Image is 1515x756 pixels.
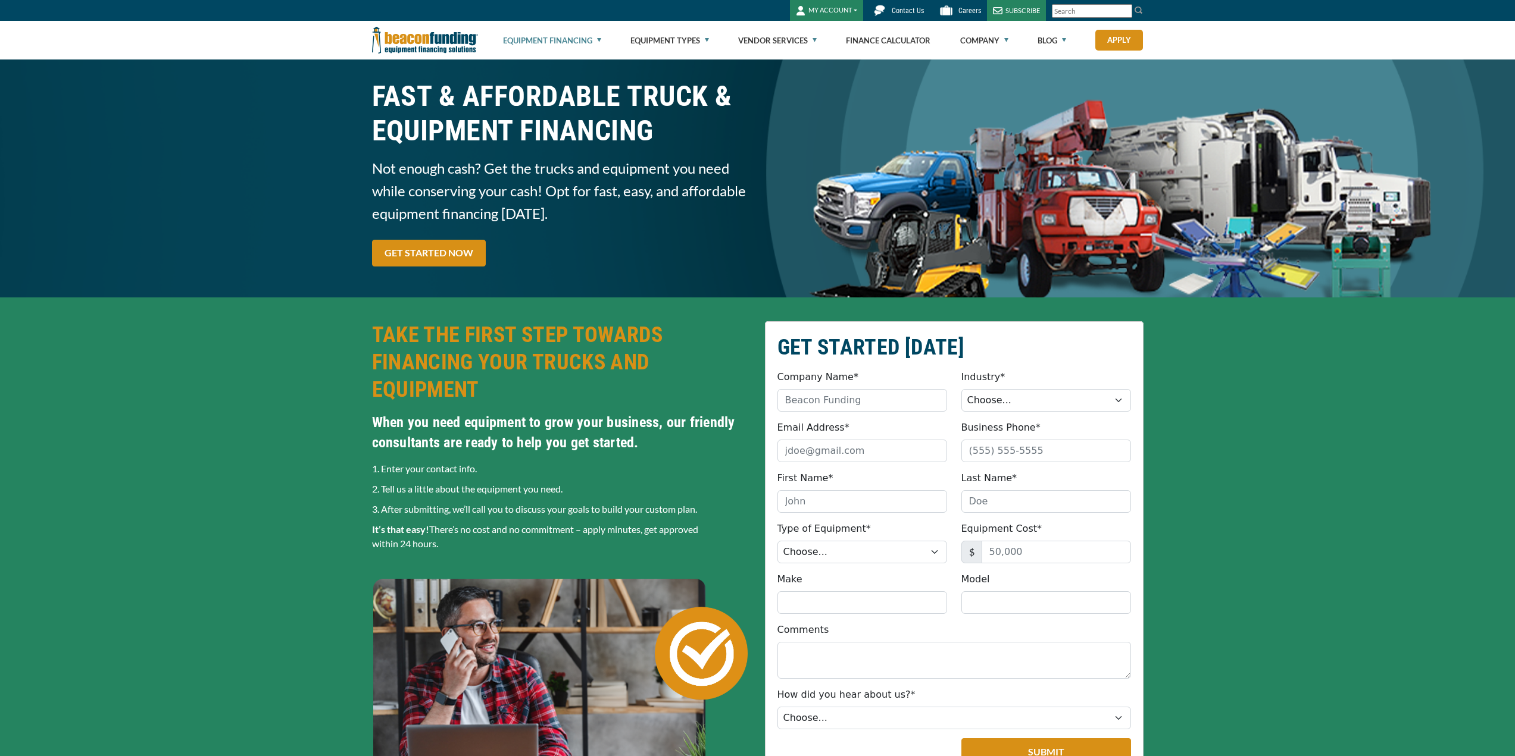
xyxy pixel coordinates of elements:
[777,688,916,702] label: How did you hear about us?*
[372,240,486,266] a: GET STARTED NOW
[372,321,751,403] h2: TAKE THE FIRST STEP TOWARDS FINANCING YOUR TRUCKS AND EQUIPMENT
[372,114,751,148] span: EQUIPMENT FINANCING
[777,522,871,536] label: Type of Equipment*
[892,7,924,15] span: Contact Us
[777,440,947,462] input: jdoe@gmail.com
[961,572,990,586] label: Model
[960,21,1008,59] a: Company
[961,440,1131,462] input: (555) 555-5555
[372,21,478,59] img: Beacon Funding Corporation logo
[777,389,947,412] input: Beacon Funding
[777,370,858,384] label: Company Name*
[630,21,709,59] a: Equipment Types
[846,21,930,59] a: Finance Calculator
[961,522,1042,536] label: Equipment Cost*
[738,21,817,59] a: Vendor Services
[1038,21,1066,59] a: Blog
[1134,5,1144,15] img: Search
[777,572,802,586] label: Make
[777,490,947,513] input: John
[961,490,1131,513] input: Doe
[372,482,751,496] p: 2. Tell us a little about the equipment you need.
[372,523,429,535] strong: It’s that easy!
[777,471,833,485] label: First Name*
[372,502,751,516] p: 3. After submitting, we’ll call you to discuss your goals to build your custom plan.
[372,462,751,476] p: 1. Enter your contact info.
[961,370,1005,384] label: Industry*
[961,421,1041,435] label: Business Phone*
[503,21,601,59] a: Equipment Financing
[1095,30,1143,51] a: Apply
[777,623,829,637] label: Comments
[982,541,1131,563] input: 50,000
[1052,4,1132,18] input: Search
[961,541,982,563] span: $
[961,471,1017,485] label: Last Name*
[372,79,751,148] h1: FAST & AFFORDABLE TRUCK &
[372,412,751,453] h4: When you need equipment to grow your business, our friendly consultants are ready to help you get...
[777,334,1131,361] h2: GET STARTED [DATE]
[372,522,751,551] p: There’s no cost and no commitment – apply minutes, get approved within 24 hours.
[777,421,849,435] label: Email Address*
[958,7,981,15] span: Careers
[1120,7,1129,16] a: Clear search text
[372,157,751,225] span: Not enough cash? Get the trucks and equipment you need while conserving your cash! Opt for fast, ...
